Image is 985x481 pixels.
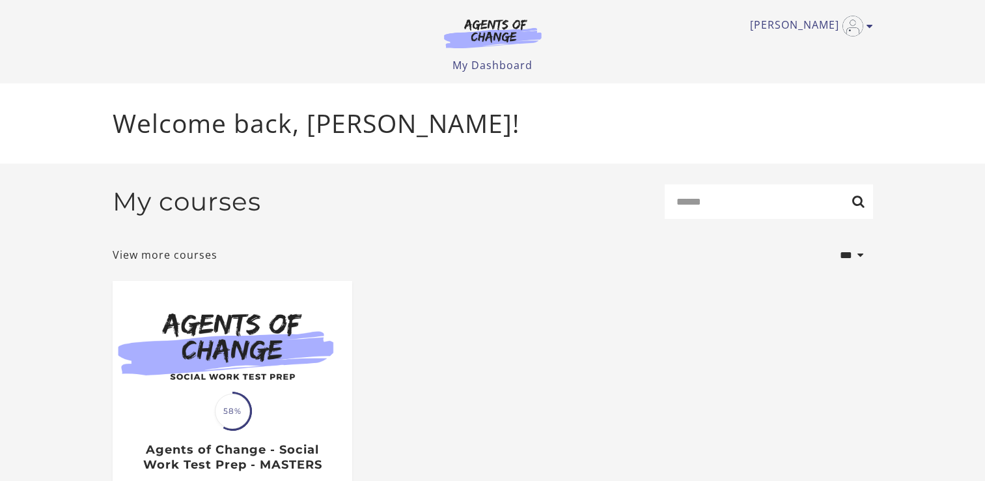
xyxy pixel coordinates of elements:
a: View more courses [113,247,217,263]
img: Agents of Change Logo [430,18,555,48]
a: Toggle menu [750,16,867,36]
h2: My courses [113,186,261,217]
a: My Dashboard [452,58,533,72]
h3: Agents of Change - Social Work Test Prep - MASTERS [126,443,338,472]
p: Welcome back, [PERSON_NAME]! [113,104,873,143]
span: 58% [215,394,250,429]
